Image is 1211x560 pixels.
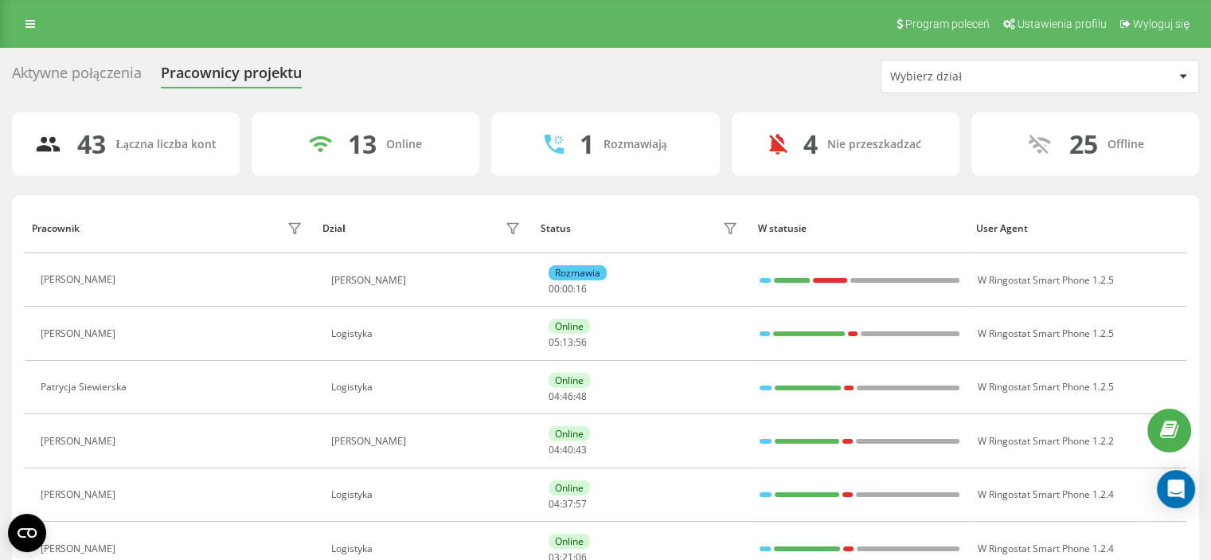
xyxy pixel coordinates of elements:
button: Open CMP widget [8,514,46,552]
div: Logistyka [331,328,525,339]
div: W statusie [758,223,961,234]
span: W Ringostat Smart Phone 1.2.4 [977,542,1113,555]
span: Ustawienia profilu [1018,18,1107,30]
div: : : [549,444,587,456]
span: W Ringostat Smart Phone 1.2.5 [977,273,1113,287]
div: [PERSON_NAME] [331,436,525,447]
span: Wyloguj się [1133,18,1190,30]
div: Logistyka [331,382,525,393]
span: W Ringostat Smart Phone 1.2.4 [977,488,1113,501]
div: [PERSON_NAME] [41,328,119,339]
span: W Ringostat Smart Phone 1.2.5 [977,380,1113,394]
div: : : [549,391,587,402]
div: [PERSON_NAME] [41,543,119,554]
div: Online [549,319,590,334]
span: Program poleceń [905,18,990,30]
div: Nie przeszkadzać [827,138,921,151]
span: 16 [576,282,587,296]
div: : : [549,499,587,510]
span: 37 [562,497,573,511]
div: Pracownicy projektu [161,65,302,89]
div: Wybierz dział [890,70,1080,84]
div: [PERSON_NAME] [41,274,119,285]
div: Patrycja Siewierska [41,382,131,393]
div: Rozmawia [549,265,607,280]
div: 43 [77,129,106,159]
div: 4 [803,129,818,159]
div: Łączna liczba kont [115,138,216,151]
div: Rozmawiają [604,138,667,151]
div: : : [549,337,587,348]
div: Dział [322,223,345,234]
span: W Ringostat Smart Phone 1.2.2 [977,434,1113,448]
div: [PERSON_NAME] [41,489,119,500]
div: Online [549,480,590,495]
div: User Agent [976,223,1179,234]
div: Status [541,223,571,234]
span: 56 [576,335,587,349]
span: 13 [562,335,573,349]
span: 04 [549,443,560,456]
div: 25 [1068,129,1097,159]
div: [PERSON_NAME] [41,436,119,447]
div: Offline [1107,138,1143,151]
span: 00 [549,282,560,296]
span: 43 [576,443,587,456]
span: 48 [576,390,587,403]
div: 13 [348,129,377,159]
span: W Ringostat Smart Phone 1.2.5 [977,327,1113,340]
div: [PERSON_NAME] [331,275,525,286]
div: 1 [580,129,594,159]
div: : : [549,284,587,295]
span: 04 [549,497,560,511]
div: Online [549,534,590,549]
span: 00 [562,282,573,296]
span: 05 [549,335,560,349]
div: Online [386,138,422,151]
div: Logistyka [331,543,525,554]
span: 57 [576,497,587,511]
div: Online [549,426,590,441]
div: Pracownik [32,223,80,234]
div: Aktywne połączenia [12,65,142,89]
div: Open Intercom Messenger [1157,470,1195,508]
div: Online [549,373,590,388]
div: Logistyka [331,489,525,500]
span: 40 [562,443,573,456]
span: 46 [562,390,573,403]
span: 04 [549,390,560,403]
